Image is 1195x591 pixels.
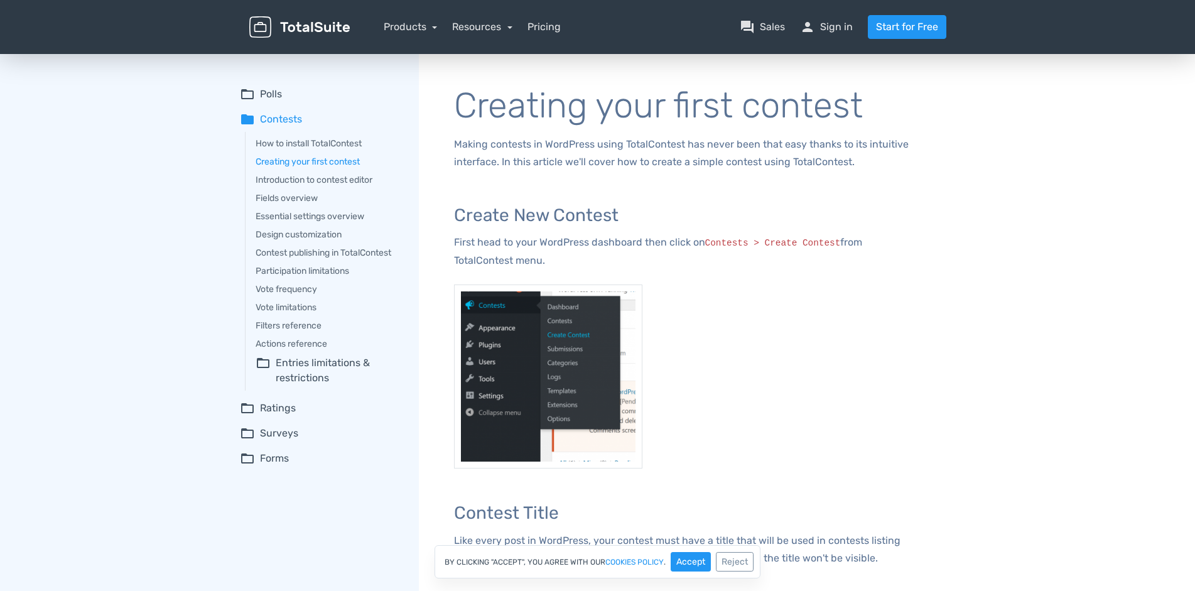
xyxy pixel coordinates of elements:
a: Filters reference [256,319,401,332]
summary: folder_openEntries limitations & restrictions [256,355,401,386]
span: folder_open [240,87,255,102]
h1: Creating your first contest [454,87,921,126]
a: Actions reference [256,337,401,350]
a: Resources [452,21,512,33]
img: Create contest from TotalContest menu [454,285,642,469]
span: folder [240,112,255,127]
span: folder_open [256,355,271,386]
div: By clicking "Accept", you agree with our . [435,545,760,578]
summary: folder_openForms [240,451,401,466]
a: Contest publishing in TotalContest [256,246,401,259]
a: Products [384,21,438,33]
summary: folder_openPolls [240,87,401,102]
img: TotalSuite for WordPress [249,16,350,38]
code: Contests > Create Contest [705,238,841,248]
a: Participation limitations [256,264,401,278]
a: personSign in [800,19,853,35]
h3: Create New Contest [454,206,921,225]
a: Vote frequency [256,283,401,296]
summary: folder_openSurveys [240,426,401,441]
h3: Contest Title [454,504,921,523]
button: Reject [716,552,754,572]
span: person [800,19,815,35]
a: Vote limitations [256,301,401,314]
a: Introduction to contest editor [256,173,401,187]
summary: folderContests [240,112,401,127]
p: Making contests in WordPress using TotalContest has never been that easy thanks to its intuitive ... [454,136,921,171]
a: Fields overview [256,192,401,205]
a: How to install TotalContest [256,137,401,150]
span: folder_open [240,451,255,466]
p: Like every post in WordPress, your contest must have a title that will be used in contests listin... [454,532,921,567]
span: question_answer [740,19,755,35]
a: Start for Free [868,15,946,39]
p: First head to your WordPress dashboard then click on from TotalContest menu. [454,234,921,269]
a: Creating your first contest [256,155,401,168]
a: Design customization [256,228,401,241]
button: Accept [671,552,711,572]
a: cookies policy [605,558,664,566]
span: folder_open [240,426,255,441]
a: Essential settings overview [256,210,401,223]
span: folder_open [240,401,255,416]
a: Pricing [527,19,561,35]
summary: folder_openRatings [240,401,401,416]
a: question_answerSales [740,19,785,35]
